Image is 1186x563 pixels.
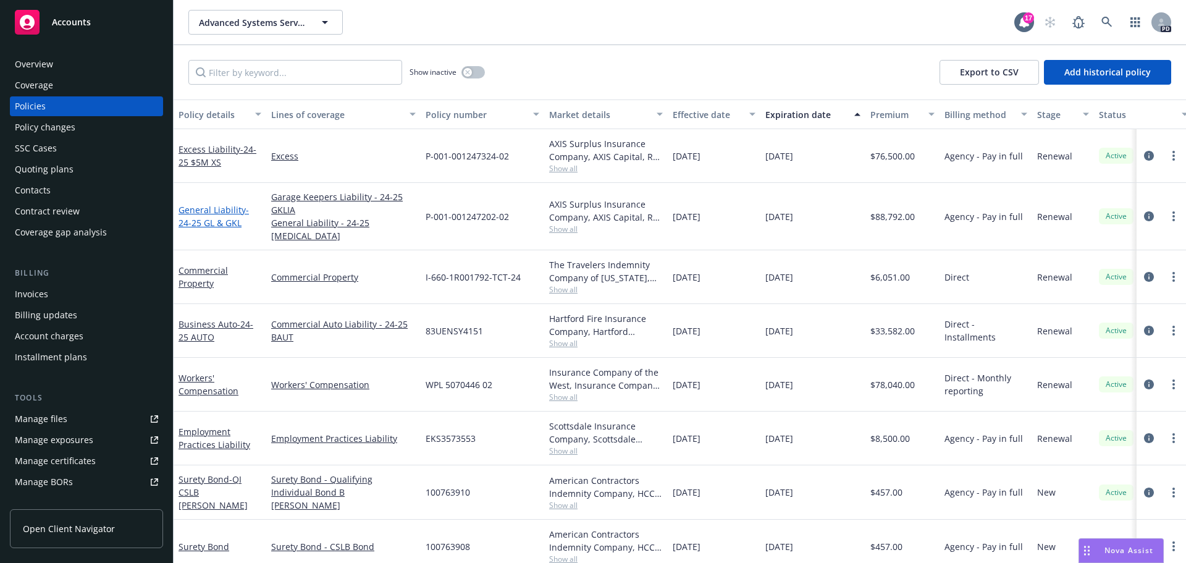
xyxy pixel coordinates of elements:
button: Lines of coverage [266,99,421,129]
a: Manage exposures [10,430,163,450]
div: Summary of insurance [15,493,109,513]
span: [DATE] [673,210,700,223]
div: SSC Cases [15,138,57,158]
a: circleInformation [1142,323,1156,338]
span: Show all [549,224,663,234]
a: Billing updates [10,305,163,325]
a: Search [1095,10,1119,35]
a: Garage Keepers Liability - 24-25 GKLIA [271,190,416,216]
div: Status [1099,108,1174,121]
a: more [1166,209,1181,224]
div: Contacts [15,180,51,200]
a: Report a Bug [1066,10,1091,35]
span: Agency - Pay in full [944,150,1023,163]
span: Active [1104,150,1129,161]
span: [DATE] [673,150,700,163]
div: Policy changes [15,117,75,137]
a: Installment plans [10,347,163,367]
button: Advanced Systems Services, Inc. [188,10,343,35]
div: Manage BORs [15,472,73,492]
div: Market details [549,108,649,121]
span: I-660-1R001792-TCT-24 [426,271,521,284]
div: Billing updates [15,305,77,325]
span: Direct - Installments [944,318,1027,344]
a: Contract review [10,201,163,221]
a: circleInformation [1142,431,1156,446]
span: 83UENSY4151 [426,324,483,337]
a: more [1166,269,1181,284]
div: Invoices [15,284,48,304]
span: Agency - Pay in full [944,432,1023,445]
span: WPL 5070446 02 [426,378,492,391]
span: Renewal [1037,378,1072,391]
div: Policy number [426,108,526,121]
span: P-001-001247202-02 [426,210,509,223]
a: Manage files [10,409,163,429]
a: Surety Bond - CSLB Bond [271,540,416,553]
div: Billing [10,267,163,279]
a: Start snowing [1038,10,1062,35]
span: Active [1104,325,1129,336]
button: Market details [544,99,668,129]
a: Business Auto [179,318,253,343]
div: Hartford Fire Insurance Company, Hartford Insurance Group, Brown & Riding Insurance Services, Inc. [549,312,663,338]
a: Commercial Property [271,271,416,284]
span: Renewal [1037,210,1072,223]
span: [DATE] [673,324,700,337]
span: Advanced Systems Services, Inc. [199,16,306,29]
span: Direct - Monthly reporting [944,371,1027,397]
div: Coverage gap analysis [15,222,107,242]
span: Open Client Navigator [23,522,115,535]
span: Active [1104,487,1129,498]
a: Surety Bond - Qualifying Individual Bond B [PERSON_NAME] [271,473,416,512]
a: circleInformation [1142,377,1156,392]
div: Scottsdale Insurance Company, Scottsdale Insurance Company (Nationwide), CRC Group [549,420,663,446]
span: [DATE] [673,486,700,499]
a: more [1166,377,1181,392]
a: Summary of insurance [10,493,163,513]
div: Manage certificates [15,451,96,471]
button: Policy details [174,99,266,129]
div: 17 [1023,12,1034,23]
button: Add historical policy [1044,60,1171,85]
span: 100763908 [426,540,470,553]
span: Renewal [1037,271,1072,284]
span: Active [1104,379,1129,390]
span: Agency - Pay in full [944,486,1023,499]
span: [DATE] [673,432,700,445]
div: Installment plans [15,347,87,367]
a: circleInformation [1142,269,1156,284]
span: Renewal [1037,432,1072,445]
span: [DATE] [765,210,793,223]
a: Workers' Compensation [271,378,416,391]
a: Commercial Property [179,265,228,289]
span: Active [1104,211,1129,222]
span: P-001-001247324-02 [426,150,509,163]
span: Renewal [1037,324,1072,337]
a: Accounts [10,5,163,40]
span: Agency - Pay in full [944,540,1023,553]
span: Show all [549,392,663,402]
a: Contacts [10,180,163,200]
div: Manage exposures [15,430,93,450]
a: General Liability - 24-25 [MEDICAL_DATA] [271,216,416,242]
span: Add historical policy [1064,66,1151,78]
a: circleInformation [1142,209,1156,224]
span: [DATE] [765,271,793,284]
span: Show all [549,284,663,295]
button: Effective date [668,99,760,129]
span: Active [1104,433,1129,444]
a: Switch app [1123,10,1148,35]
span: [DATE] [673,378,700,391]
button: Stage [1032,99,1094,129]
a: more [1166,431,1181,446]
div: Expiration date [765,108,847,121]
span: Active [1104,271,1129,282]
div: Tools [10,392,163,404]
a: Manage BORs [10,472,163,492]
div: The Travelers Indemnity Company of [US_STATE], Travelers Insurance [549,258,663,284]
a: Excess Liability [179,143,256,168]
span: $457.00 [870,540,902,553]
button: Expiration date [760,99,865,129]
a: Policy changes [10,117,163,137]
